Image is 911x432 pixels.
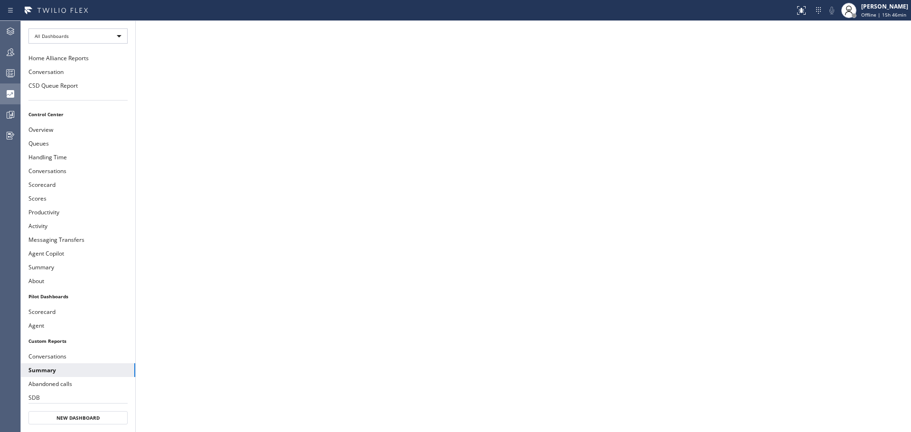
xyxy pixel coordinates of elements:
button: Messaging Transfers [21,233,135,247]
button: Activity [21,219,135,233]
button: Agent [21,319,135,332]
button: Scorecard [21,178,135,192]
div: [PERSON_NAME] [861,2,908,10]
button: Handling Time [21,150,135,164]
button: Conversations [21,164,135,178]
button: Abandoned calls [21,377,135,391]
button: About [21,274,135,288]
button: Scores [21,192,135,205]
button: Home Alliance Reports [21,51,135,65]
li: Custom Reports [21,335,135,347]
button: Queues [21,137,135,150]
button: Summary [21,363,135,377]
button: Conversation [21,65,135,79]
button: Scorecard [21,305,135,319]
button: Conversations [21,349,135,363]
button: Overview [21,123,135,137]
button: Agent Copilot [21,247,135,260]
button: New Dashboard [28,411,128,424]
li: Pilot Dashboards [21,290,135,303]
iframe: To enrich screen reader interactions, please activate Accessibility in Grammarly extension settings [136,21,911,432]
span: Offline | 15h 46min [861,11,906,18]
button: Mute [825,4,838,17]
button: Productivity [21,205,135,219]
div: All Dashboards [28,28,128,44]
button: CSD Queue Report [21,79,135,92]
button: Summary [21,260,135,274]
li: Control Center [21,108,135,120]
button: SDB [21,391,135,404]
